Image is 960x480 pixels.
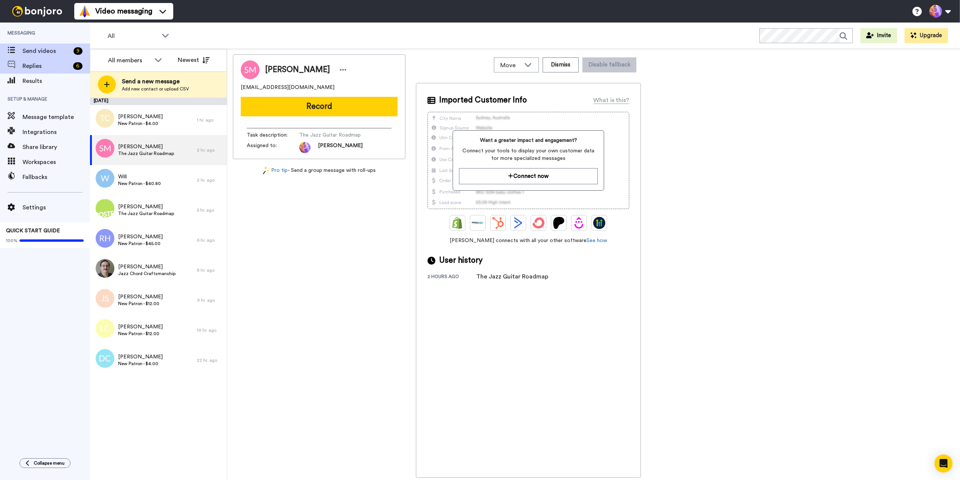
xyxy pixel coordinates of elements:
span: New Patron - $45.00 [118,241,163,247]
span: Message template [22,113,90,122]
div: - Send a group message with roll-ups [233,167,405,175]
button: Dismiss [543,57,579,72]
img: dc.png [96,349,114,368]
span: Want a greater impact and engagement? [459,137,597,144]
div: 9 hr. ago [197,297,223,303]
span: [PERSON_NAME] [118,143,174,150]
span: Workspaces [22,158,90,167]
span: User history [439,255,483,266]
a: Pro tip [263,167,288,175]
div: 2 hours ago [427,274,476,281]
img: js.png [96,289,114,308]
button: Upgrade [904,28,948,43]
img: Shopify [451,217,463,229]
img: sm.png [96,139,114,158]
span: New Patron - $12.00 [118,331,163,337]
span: Move [500,61,520,70]
div: 19 hr. ago [197,327,223,333]
span: [PERSON_NAME] [118,263,175,271]
span: Connect your tools to display your own customer data for more specialized messages [459,147,597,162]
button: Newest [172,53,215,68]
img: 5dd51e38-6e88-4955-94f9-1d5823b998eb.jpg [96,259,114,278]
img: Ontraport [472,217,484,229]
span: New Patron - $4.00 [118,120,163,126]
span: New Patron - $4.00 [118,361,163,367]
div: 2 hr. ago [197,177,223,183]
img: Image of Saishravan Muthukrishnan [241,60,259,79]
span: The Jazz Guitar Roadmap [299,131,370,139]
span: Jazz Chord Craftsmanship [118,271,175,277]
span: Share library [22,143,90,152]
button: Connect now [459,168,597,184]
span: [PERSON_NAME] [118,233,163,241]
img: lc.png [96,319,114,338]
button: Invite [860,28,897,43]
span: [EMAIL_ADDRESS][DOMAIN_NAME] [241,84,334,91]
span: [PERSON_NAME] connects with all your other software [427,237,629,244]
div: 5 hr. ago [197,207,223,213]
span: Settings [22,203,90,212]
span: New Patron - $12.00 [118,301,163,307]
span: Imported Customer Info [439,95,527,106]
span: [PERSON_NAME] [118,323,163,331]
img: Patreon [553,217,565,229]
span: QUICK START GUIDE [6,228,60,233]
span: Collapse menu [34,460,64,466]
img: tc.png [96,109,114,128]
span: Assigned to: [247,142,299,153]
div: The Jazz Guitar Roadmap [476,272,548,281]
img: ConvertKit [532,217,544,229]
span: Add new contact or upload CSV [122,86,189,92]
img: photo.jpg [299,142,310,153]
div: What is this? [593,96,629,105]
span: All [108,32,158,41]
span: Video messaging [95,6,152,17]
span: [PERSON_NAME] [118,203,174,211]
img: Drip [573,217,585,229]
img: rh.png [96,229,114,248]
div: [DATE] [90,98,227,105]
div: 6 [73,62,82,70]
img: Hubspot [492,217,504,229]
span: Task description : [247,131,299,139]
a: See how [586,238,607,243]
span: Will [118,173,161,181]
span: [PERSON_NAME] [118,293,163,301]
img: w.png [96,169,114,188]
span: [PERSON_NAME] [318,142,363,153]
div: All members [108,56,151,65]
span: [PERSON_NAME] [118,113,163,120]
span: Integrations [22,128,90,137]
img: bj-logo-header-white.svg [9,6,65,17]
span: [PERSON_NAME] [118,353,163,361]
button: Collapse menu [19,458,70,468]
div: 9 [73,47,82,55]
div: 2 hr. ago [197,147,223,153]
span: [PERSON_NAME] [265,64,330,75]
img: ActiveCampaign [512,217,524,229]
span: The Jazz Guitar Roadmap [118,211,174,217]
div: Open Intercom Messenger [934,454,952,472]
span: New Patron - $40.80 [118,181,161,187]
span: Fallbacks [22,173,90,182]
span: Replies [22,62,70,71]
div: 22 hr. ago [197,357,223,363]
span: Send videos [22,47,70,56]
span: Results [22,77,90,86]
div: 6 hr. ago [197,237,223,243]
button: Disable fallback [582,57,636,72]
span: Send a new message [122,77,189,86]
div: 8 hr. ago [197,267,223,273]
img: vm-color.svg [79,5,91,17]
button: Record [241,97,397,116]
img: 8de251b7-242b-471b-aa98-855c4c409c97.png [96,199,114,218]
img: magic-wand.svg [263,167,270,175]
span: 100% [6,238,18,244]
span: The Jazz Guitar Roadmap [118,150,174,156]
div: 1 hr. ago [197,117,223,123]
img: GoHighLevel [593,217,605,229]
